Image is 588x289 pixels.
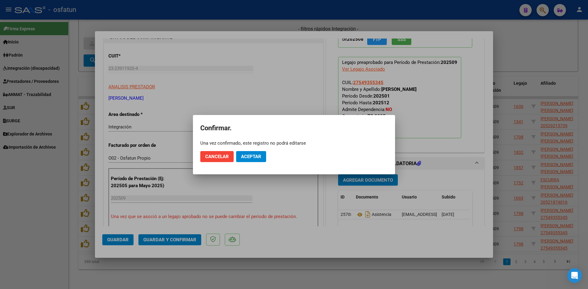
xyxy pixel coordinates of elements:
h2: Confirmar. [200,122,388,134]
button: Cancelar [200,151,234,162]
div: Open Intercom Messenger [567,268,582,283]
button: Aceptar [236,151,266,162]
div: Una vez confirmado, este registro no podrá editarse [200,140,388,146]
span: Cancelar [205,154,229,159]
span: Aceptar [241,154,261,159]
